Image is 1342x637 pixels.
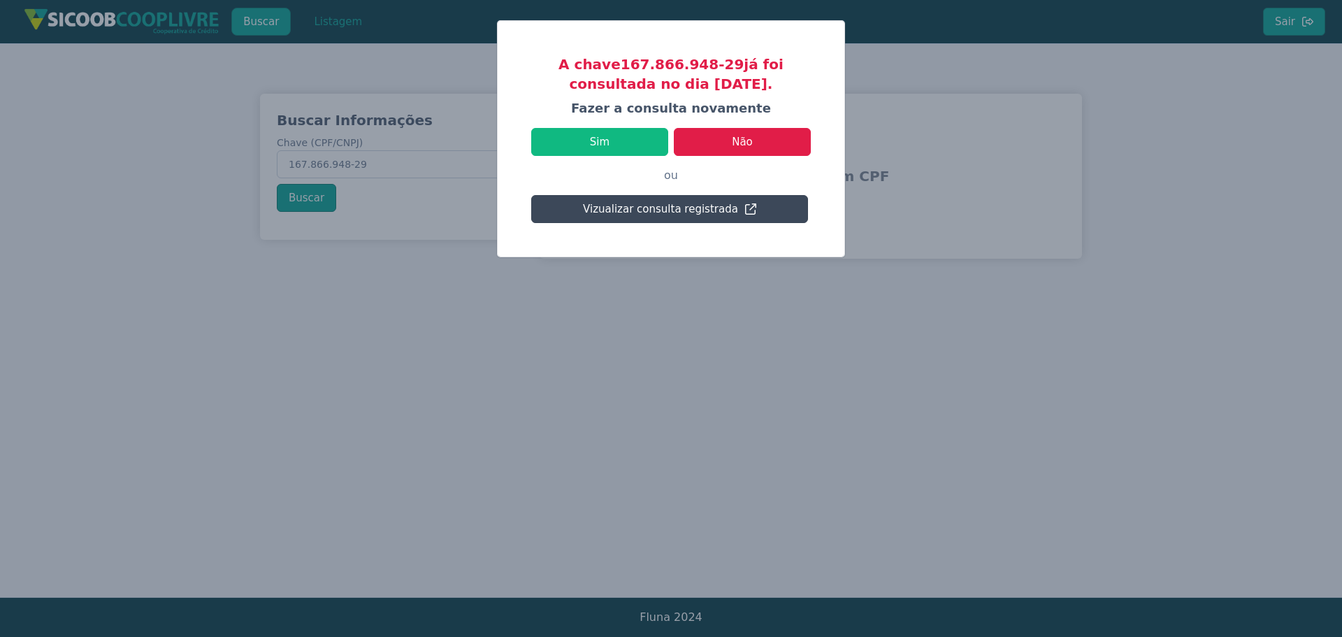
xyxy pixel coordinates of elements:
[674,128,811,156] button: Não
[531,99,811,117] h4: Fazer a consulta novamente
[531,55,811,94] h3: A chave 167.866.948-29 já foi consultada no dia [DATE].
[531,156,811,195] p: ou
[531,128,668,156] button: Sim
[531,195,808,223] button: Vizualizar consulta registrada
